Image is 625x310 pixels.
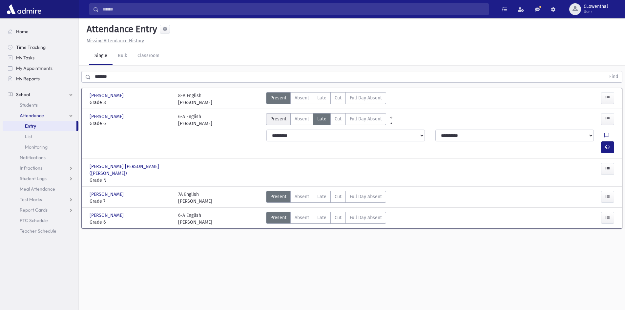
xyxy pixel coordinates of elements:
span: [PERSON_NAME] [90,113,125,120]
a: Notifications [3,152,78,163]
span: Meal Attendance [20,186,55,192]
span: Absent [295,214,309,221]
a: Meal Attendance [3,184,78,194]
span: School [16,92,30,97]
span: Full Day Absent [350,115,382,122]
span: Absent [295,115,309,122]
a: Test Marks [3,194,78,205]
a: Classroom [132,47,165,65]
span: Late [317,214,326,221]
span: Grade 6 [90,120,172,127]
span: Present [270,115,286,122]
span: Present [270,193,286,200]
a: Single [89,47,113,65]
span: Students [20,102,38,108]
a: List [3,131,78,142]
span: CLowenthal [584,4,608,9]
span: My Appointments [16,65,52,71]
span: [PERSON_NAME] [90,212,125,219]
span: Absent [295,193,309,200]
a: Attendance [3,110,78,121]
a: Report Cards [3,205,78,215]
h5: Attendance Entry [84,24,157,35]
span: Notifications [20,155,46,160]
div: 7A English [PERSON_NAME] [178,191,212,205]
span: User [584,9,608,14]
div: 8-A English [PERSON_NAME] [178,92,212,106]
div: AttTypes [266,191,386,205]
u: Missing Attendance History [87,38,144,44]
span: My Reports [16,76,40,82]
span: Monitoring [25,144,48,150]
a: Student Logs [3,173,78,184]
a: Infractions [3,163,78,173]
span: Attendance [20,113,44,118]
span: Late [317,94,326,101]
span: Teacher Schedule [20,228,56,234]
button: Find [605,71,622,82]
span: Grade N [90,177,172,184]
img: AdmirePro [5,3,43,16]
a: School [3,89,78,100]
div: AttTypes [266,212,386,226]
span: Report Cards [20,207,48,213]
span: Full Day Absent [350,214,382,221]
span: Cut [335,94,342,101]
a: PTC Schedule [3,215,78,226]
span: Student Logs [20,176,47,181]
span: Present [270,94,286,101]
span: Infractions [20,165,42,171]
a: Bulk [113,47,132,65]
span: Home [16,29,29,34]
span: Grade 6 [90,219,172,226]
a: My Reports [3,73,78,84]
span: Full Day Absent [350,94,382,101]
span: PTC Schedule [20,217,48,223]
span: Cut [335,193,342,200]
a: Time Tracking [3,42,78,52]
span: Present [270,214,286,221]
span: Cut [335,115,342,122]
span: [PERSON_NAME] [PERSON_NAME] ([PERSON_NAME]) [90,163,172,177]
div: AttTypes [266,113,386,127]
span: Full Day Absent [350,193,382,200]
a: Teacher Schedule [3,226,78,236]
span: Absent [295,94,309,101]
a: Home [3,26,78,37]
a: Monitoring [3,142,78,152]
span: [PERSON_NAME] [90,191,125,198]
div: AttTypes [266,92,386,106]
div: 6-A English [PERSON_NAME] [178,113,212,127]
span: Late [317,115,326,122]
span: List [25,134,32,139]
a: Missing Attendance History [84,38,144,44]
span: Entry [25,123,36,129]
input: Search [99,3,489,15]
span: Grade 8 [90,99,172,106]
span: Time Tracking [16,44,46,50]
span: Cut [335,214,342,221]
span: Test Marks [20,196,42,202]
span: [PERSON_NAME] [90,92,125,99]
a: My Tasks [3,52,78,63]
div: 6-A English [PERSON_NAME] [178,212,212,226]
a: My Appointments [3,63,78,73]
a: Entry [3,121,76,131]
span: Late [317,193,326,200]
span: My Tasks [16,55,34,61]
a: Students [3,100,78,110]
span: Grade 7 [90,198,172,205]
